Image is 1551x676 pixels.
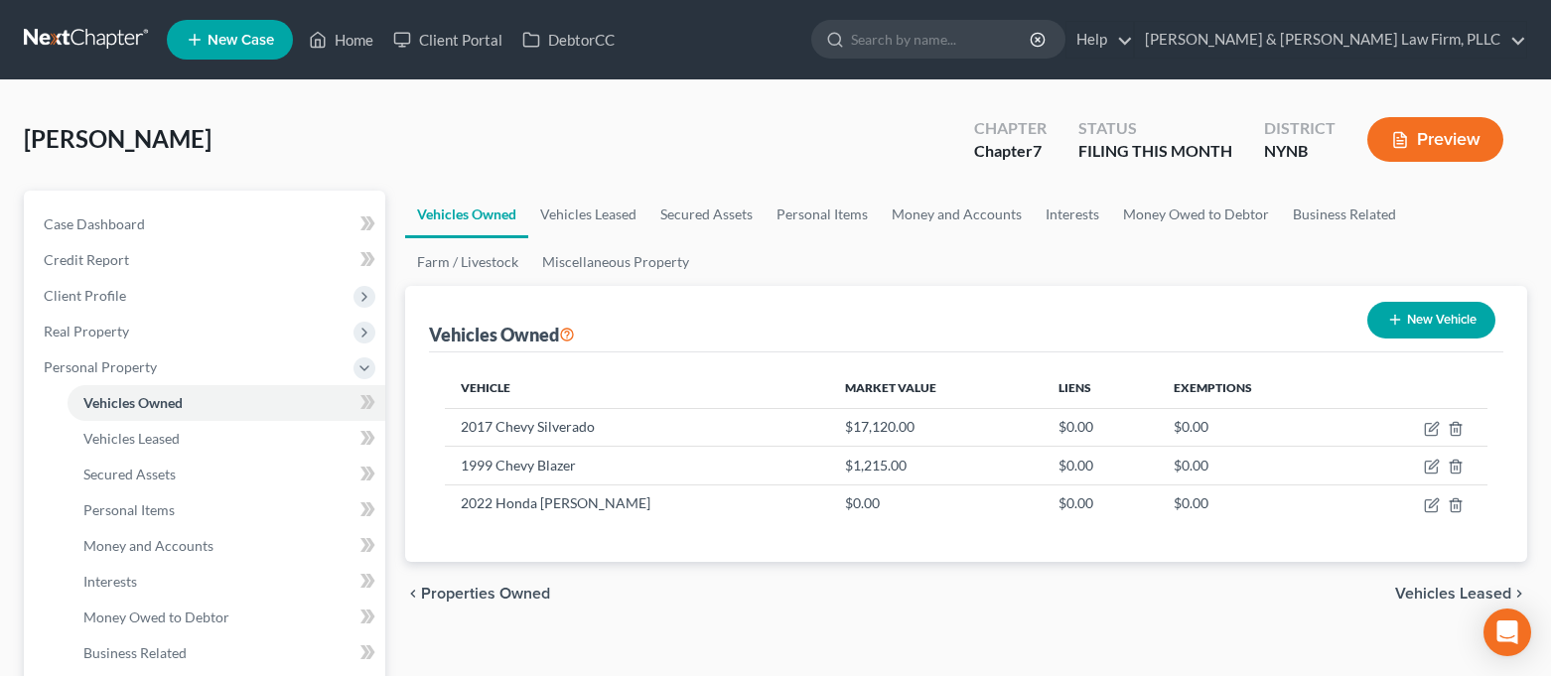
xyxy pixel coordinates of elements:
[1281,191,1408,238] a: Business Related
[299,22,383,58] a: Home
[28,206,385,242] a: Case Dashboard
[829,408,1043,446] td: $17,120.00
[1264,117,1336,140] div: District
[405,586,550,602] button: chevron_left Properties Owned
[512,22,625,58] a: DebtorCC
[68,421,385,457] a: Vehicles Leased
[829,368,1043,408] th: Market Value
[1158,447,1349,484] td: $0.00
[44,215,145,232] span: Case Dashboard
[83,644,187,661] span: Business Related
[1034,191,1111,238] a: Interests
[68,635,385,671] a: Business Related
[68,385,385,421] a: Vehicles Owned
[1135,22,1526,58] a: [PERSON_NAME] & [PERSON_NAME] Law Firm, PLLC
[405,586,421,602] i: chevron_left
[1395,586,1527,602] button: Vehicles Leased chevron_right
[83,394,183,411] span: Vehicles Owned
[1158,368,1349,408] th: Exemptions
[44,287,126,304] span: Client Profile
[68,528,385,564] a: Money and Accounts
[44,323,129,339] span: Real Property
[83,430,180,447] span: Vehicles Leased
[68,457,385,492] a: Secured Assets
[44,251,129,268] span: Credit Report
[1483,608,1531,656] div: Open Intercom Messenger
[1264,140,1336,163] div: NYNB
[851,21,1033,58] input: Search by name...
[829,447,1043,484] td: $1,215.00
[829,484,1043,522] td: $0.00
[83,466,176,482] span: Secured Assets
[28,242,385,278] a: Credit Report
[880,191,1034,238] a: Money and Accounts
[68,492,385,528] a: Personal Items
[1511,586,1527,602] i: chevron_right
[68,600,385,635] a: Money Owed to Debtor
[1395,586,1511,602] span: Vehicles Leased
[1043,447,1158,484] td: $0.00
[1367,302,1495,338] button: New Vehicle
[421,586,550,602] span: Properties Owned
[1367,117,1503,162] button: Preview
[974,140,1047,163] div: Chapter
[1033,141,1042,160] span: 7
[83,573,137,590] span: Interests
[648,191,765,238] a: Secured Assets
[445,484,829,522] td: 2022 Honda [PERSON_NAME]
[1043,408,1158,446] td: $0.00
[44,358,157,375] span: Personal Property
[974,117,1047,140] div: Chapter
[83,608,229,625] span: Money Owed to Debtor
[383,22,512,58] a: Client Portal
[1078,117,1232,140] div: Status
[68,564,385,600] a: Interests
[24,124,211,153] span: [PERSON_NAME]
[445,408,829,446] td: 2017 Chevy Silverado
[1043,368,1158,408] th: Liens
[1158,484,1349,522] td: $0.00
[445,447,829,484] td: 1999 Chevy Blazer
[405,191,528,238] a: Vehicles Owned
[1158,408,1349,446] td: $0.00
[530,238,701,286] a: Miscellaneous Property
[1111,191,1281,238] a: Money Owed to Debtor
[1078,140,1232,163] div: FILING THIS MONTH
[83,537,213,554] span: Money and Accounts
[765,191,880,238] a: Personal Items
[1066,22,1133,58] a: Help
[528,191,648,238] a: Vehicles Leased
[1043,484,1158,522] td: $0.00
[208,33,274,48] span: New Case
[83,501,175,518] span: Personal Items
[405,238,530,286] a: Farm / Livestock
[429,323,575,346] div: Vehicles Owned
[445,368,829,408] th: Vehicle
